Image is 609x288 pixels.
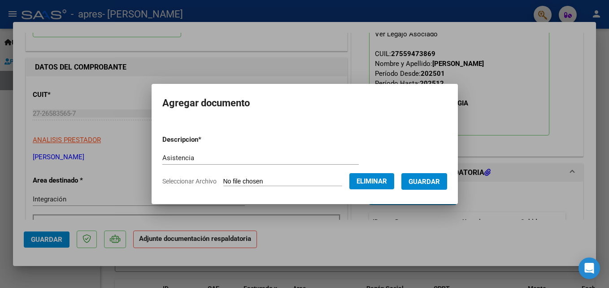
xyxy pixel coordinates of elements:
button: Guardar [401,173,447,190]
span: Seleccionar Archivo [162,178,217,185]
div: Open Intercom Messenger [579,257,600,279]
span: Eliminar [357,177,387,185]
span: Guardar [409,178,440,186]
button: Eliminar [349,173,394,189]
p: Descripcion [162,135,248,145]
h2: Agregar documento [162,95,447,112]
